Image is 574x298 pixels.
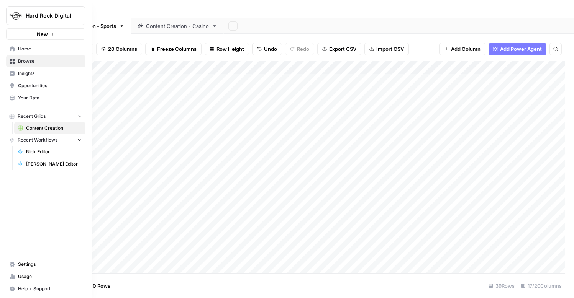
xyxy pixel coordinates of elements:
[14,122,85,134] a: Content Creation
[18,46,82,52] span: Home
[18,58,82,65] span: Browse
[14,158,85,170] a: [PERSON_NAME] Editor
[157,45,197,53] span: Freeze Columns
[146,22,209,30] div: Content Creation - Casino
[6,92,85,104] a: Your Data
[216,45,244,53] span: Row Height
[6,283,85,295] button: Help + Support
[18,94,82,101] span: Your Data
[26,161,82,168] span: [PERSON_NAME] Editor
[485,280,518,292] div: 39 Rows
[18,113,46,120] span: Recent Grids
[489,43,546,55] button: Add Power Agent
[6,55,85,67] a: Browse
[285,43,314,55] button: Redo
[6,43,85,55] a: Home
[252,43,282,55] button: Undo
[329,45,356,53] span: Export CSV
[26,148,82,155] span: Nick Editor
[14,146,85,158] a: Nick Editor
[6,134,85,146] button: Recent Workflows
[500,45,542,53] span: Add Power Agent
[9,9,23,23] img: Hard Rock Digital Logo
[37,30,48,38] span: New
[18,70,82,77] span: Insights
[518,280,565,292] div: 17/20 Columns
[18,137,57,143] span: Recent Workflows
[6,67,85,80] a: Insights
[26,12,72,20] span: Hard Rock Digital
[205,43,249,55] button: Row Height
[108,45,137,53] span: 20 Columns
[6,80,85,92] a: Opportunities
[451,45,481,53] span: Add Column
[6,28,85,40] button: New
[18,261,82,268] span: Settings
[18,285,82,292] span: Help + Support
[96,43,142,55] button: 20 Columns
[18,273,82,280] span: Usage
[145,43,202,55] button: Freeze Columns
[264,45,277,53] span: Undo
[131,18,224,34] a: Content Creation - Casino
[317,43,361,55] button: Export CSV
[6,111,85,122] button: Recent Grids
[6,270,85,283] a: Usage
[6,258,85,270] a: Settings
[18,82,82,89] span: Opportunities
[80,282,110,290] span: Add 10 Rows
[297,45,309,53] span: Redo
[439,43,485,55] button: Add Column
[6,6,85,25] button: Workspace: Hard Rock Digital
[364,43,409,55] button: Import CSV
[376,45,404,53] span: Import CSV
[26,125,82,132] span: Content Creation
